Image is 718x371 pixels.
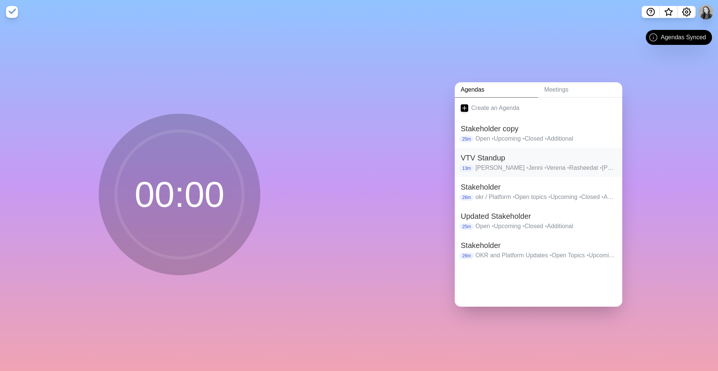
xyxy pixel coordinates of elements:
[550,252,552,258] span: •
[459,136,474,142] p: 25m
[522,223,525,229] span: •
[544,165,547,171] span: •
[601,194,604,200] span: •
[475,222,616,231] p: Open Upcoming Closed Additional
[461,152,616,163] h2: VTV Standup
[459,252,474,259] p: 26m
[475,163,616,172] p: [PERSON_NAME] Jenni Verena Rasheedat [PERSON_NAME] [PERSON_NAME] [PERSON_NAME] Conall [PERSON_NAM...
[567,165,569,171] span: •
[455,82,538,98] a: Agendas
[661,33,706,42] span: Agendas Synced
[459,165,474,172] p: 13m
[660,6,678,18] button: What’s new
[455,98,622,119] a: Create an Agenda
[461,181,616,193] h2: Stakeholder
[459,223,474,230] p: 25m
[600,165,602,171] span: •
[475,193,616,202] p: okr / Platform Open topics Upcoming Closed Additional
[579,194,581,200] span: •
[461,240,616,251] h2: Stakeholder
[642,6,660,18] button: Help
[459,194,474,201] p: 26m
[545,223,547,229] span: •
[548,194,550,200] span: •
[475,251,616,260] p: OKR and Platform Updates Open Topics Upcoming Topics Closed Topics Additional Topics
[492,223,494,229] span: •
[6,6,18,18] img: timeblocks logo
[513,194,515,200] span: •
[586,252,589,258] span: •
[461,123,616,134] h2: Stakeholder copy
[545,135,547,142] span: •
[522,135,525,142] span: •
[678,6,696,18] button: Settings
[526,165,528,171] span: •
[475,134,616,143] p: Open Upcoming Closed Additional
[492,135,494,142] span: •
[461,211,616,222] h2: Updated Stakeholder
[538,82,622,98] a: Meetings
